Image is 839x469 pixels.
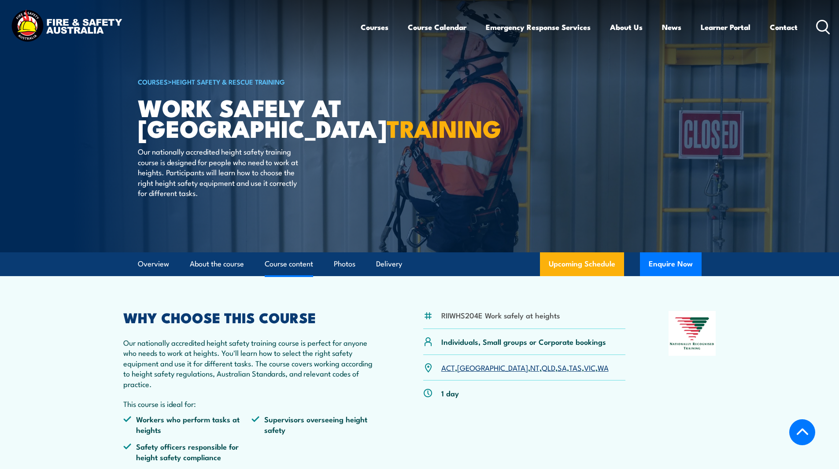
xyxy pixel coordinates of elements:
[558,362,567,373] a: SA
[441,336,606,347] p: Individuals, Small groups or Corporate bookings
[542,362,555,373] a: QLD
[138,77,168,86] a: COURSES
[123,311,381,323] h2: WHY CHOOSE THIS COURSE
[640,252,702,276] button: Enquire Now
[172,77,285,86] a: Height Safety & Rescue Training
[569,362,582,373] a: TAS
[598,362,609,373] a: WA
[441,362,455,373] a: ACT
[387,109,501,146] strong: TRAINING
[138,97,355,138] h1: Work Safely at [GEOGRAPHIC_DATA]
[123,414,252,435] li: Workers who perform tasks at heights
[190,252,244,276] a: About the course
[441,388,459,398] p: 1 day
[123,399,381,409] p: This course is ideal for:
[408,15,466,39] a: Course Calendar
[669,311,716,356] img: Nationally Recognised Training logo.
[486,15,591,39] a: Emergency Response Services
[584,362,595,373] a: VIC
[770,15,798,39] a: Contact
[530,362,540,373] a: NT
[457,362,528,373] a: [GEOGRAPHIC_DATA]
[123,441,252,462] li: Safety officers responsible for height safety compliance
[334,252,355,276] a: Photos
[662,15,681,39] a: News
[441,362,609,373] p: , , , , , , ,
[540,252,624,276] a: Upcoming Schedule
[138,76,355,87] h6: >
[123,337,381,389] p: Our nationally accredited height safety training course is perfect for anyone who needs to work a...
[701,15,750,39] a: Learner Portal
[441,310,560,320] li: RIIWHS204E Work safely at heights
[251,414,380,435] li: Supervisors overseeing height safety
[265,252,313,276] a: Course content
[138,252,169,276] a: Overview
[361,15,388,39] a: Courses
[610,15,643,39] a: About Us
[376,252,402,276] a: Delivery
[138,146,299,198] p: Our nationally accredited height safety training course is designed for people who need to work a...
